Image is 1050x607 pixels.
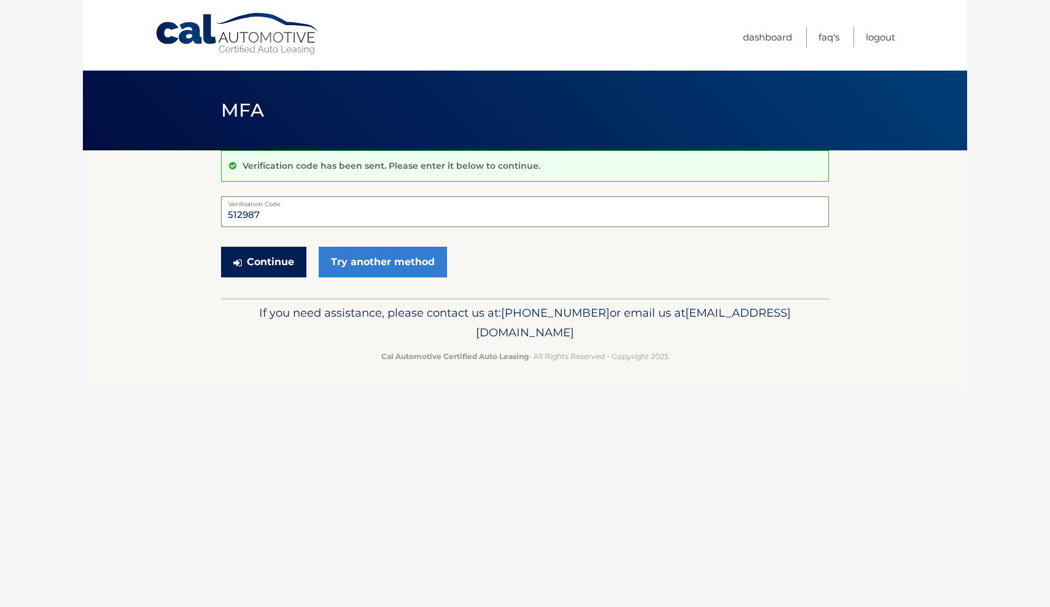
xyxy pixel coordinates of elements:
[221,99,264,122] span: MFA
[221,196,829,227] input: Verification Code
[243,160,540,171] p: Verification code has been sent. Please enter it below to continue.
[476,306,791,339] span: [EMAIL_ADDRESS][DOMAIN_NAME]
[221,247,306,277] button: Continue
[501,306,610,320] span: [PHONE_NUMBER]
[229,350,821,363] p: - All Rights Reserved - Copyright 2025
[221,196,829,206] label: Verification Code
[819,27,839,47] a: FAQ's
[229,303,821,342] p: If you need assistance, please contact us at: or email us at
[381,352,529,361] strong: Cal Automotive Certified Auto Leasing
[319,247,447,277] a: Try another method
[155,12,321,56] a: Cal Automotive
[743,27,792,47] a: Dashboard
[866,27,895,47] a: Logout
